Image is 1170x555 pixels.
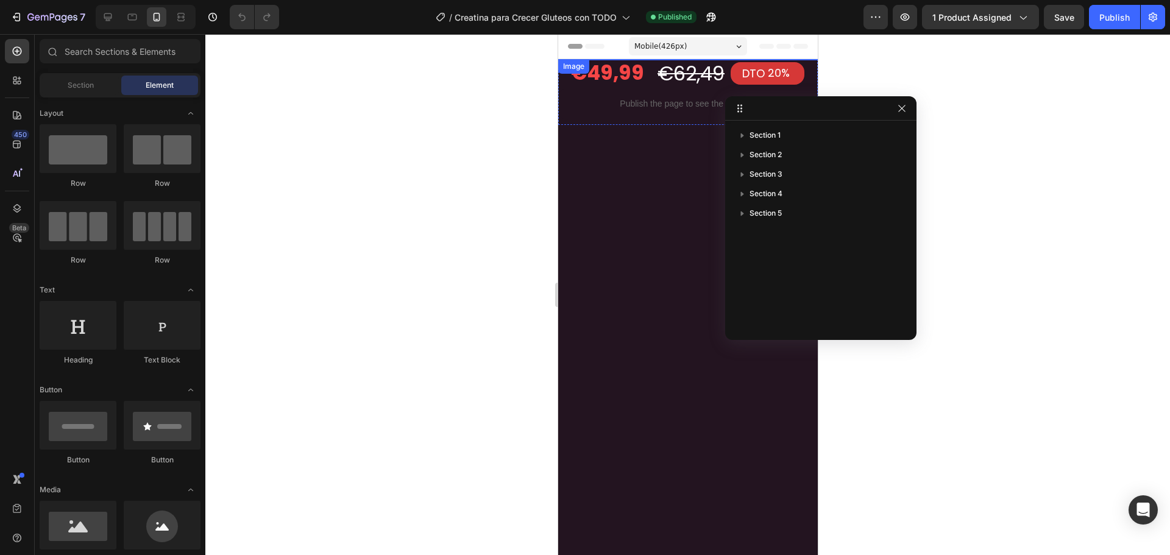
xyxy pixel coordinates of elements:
button: Publish [1089,5,1140,29]
button: 1 product assigned [922,5,1039,29]
div: Open Intercom Messenger [1129,495,1158,525]
span: Button [40,384,62,395]
p: 7 [80,10,85,24]
div: Row [124,178,200,189]
span: Published [658,12,692,23]
div: Beta [9,223,29,233]
span: Section 4 [750,188,782,200]
div: Row [40,178,116,189]
div: Button [124,454,200,465]
span: Section [68,80,94,91]
button: Save [1044,5,1084,29]
div: Row [124,255,200,266]
div: Heading [40,355,116,366]
span: Section 1 [750,129,781,141]
input: Search Sections & Elements [40,39,200,63]
button: 7 [5,5,91,29]
span: Element [146,80,174,91]
span: Toggle open [181,280,200,300]
span: Text [40,285,55,295]
span: Toggle open [181,104,200,123]
span: Toggle open [181,480,200,500]
span: Creatina para Crecer Gluteos con TODO [455,11,617,24]
span: Save [1054,12,1074,23]
div: Undo/Redo [230,5,279,29]
span: Toggle open [181,380,200,400]
span: Section 5 [750,207,782,219]
span: 1 product assigned [932,11,1012,24]
div: Publish [1099,11,1130,24]
span: Section 2 [750,149,782,161]
span: Section 3 [750,168,782,180]
div: Button [40,454,116,465]
iframe: Design area [558,34,818,555]
div: Text Block [124,355,200,366]
span: / [449,11,452,24]
span: Media [40,484,61,495]
div: Row [40,255,116,266]
div: 450 [12,130,29,140]
span: Layout [40,108,63,119]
